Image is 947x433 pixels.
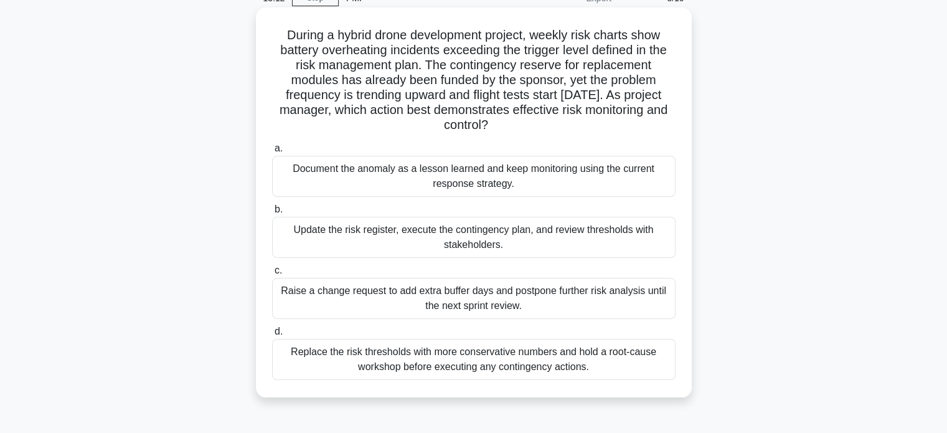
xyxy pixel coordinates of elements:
div: Raise a change request to add extra buffer days and postpone further risk analysis until the next... [272,278,676,319]
span: b. [275,204,283,214]
span: a. [275,143,283,153]
div: Document the anomaly as a lesson learned and keep monitoring using the current response strategy. [272,156,676,197]
div: Update the risk register, execute the contingency plan, and review thresholds with stakeholders. [272,217,676,258]
h5: During a hybrid drone development project, weekly risk charts show battery overheating incidents ... [271,27,677,133]
span: c. [275,265,282,275]
div: Replace the risk thresholds with more conservative numbers and hold a root-cause workshop before ... [272,339,676,380]
span: d. [275,326,283,336]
